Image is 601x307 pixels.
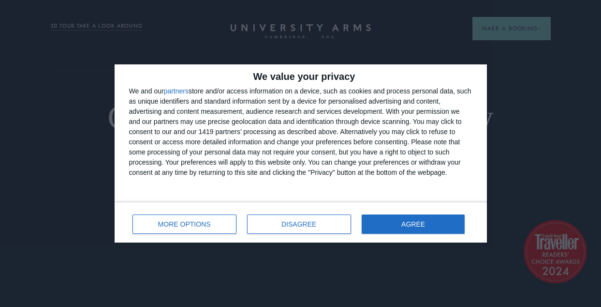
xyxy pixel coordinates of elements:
[401,221,425,228] span: AGREE
[281,221,316,228] span: DISAGREE
[115,64,487,243] div: qc-cmp2-ui
[247,215,351,234] button: DISAGREE
[129,86,472,178] div: We and our store and/or access information on a device, such as cookies and process personal data...
[362,215,465,234] button: AGREE
[164,88,189,94] button: partners
[132,215,236,234] button: MORE OPTIONS
[129,72,472,81] h2: We value your privacy
[158,221,211,228] span: MORE OPTIONS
